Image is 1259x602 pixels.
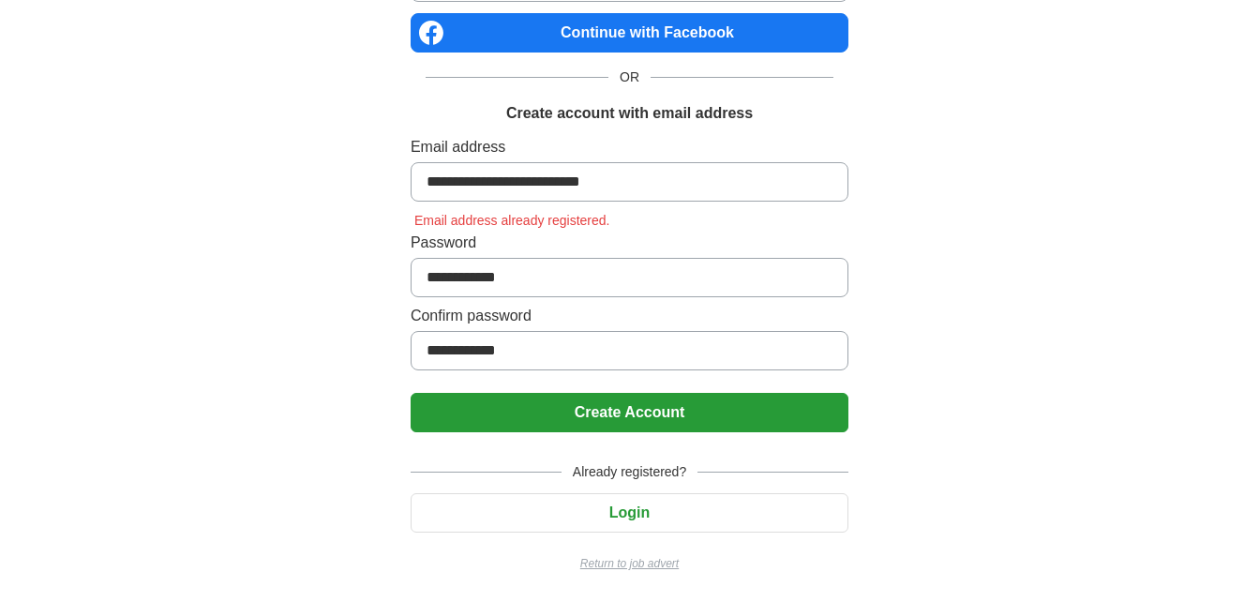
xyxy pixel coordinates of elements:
[411,13,848,53] a: Continue with Facebook
[608,68,651,87] span: OR
[411,213,614,228] span: Email address already registered.
[411,493,848,533] button: Login
[411,504,848,520] a: Login
[411,136,848,158] label: Email address
[411,305,848,327] label: Confirm password
[411,393,848,432] button: Create Account
[411,232,848,254] label: Password
[506,102,753,125] h1: Create account with email address
[562,462,697,482] span: Already registered?
[411,555,848,572] a: Return to job advert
